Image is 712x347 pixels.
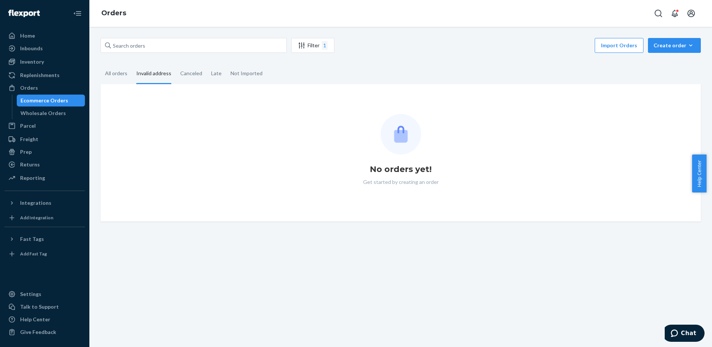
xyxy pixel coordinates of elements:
[381,114,421,155] img: Empty list
[292,41,334,50] div: Filter
[20,136,38,143] div: Freight
[4,146,85,158] a: Prep
[4,288,85,300] a: Settings
[4,82,85,94] a: Orders
[322,41,328,50] div: 1
[20,109,66,117] div: Wholesale Orders
[4,69,85,81] a: Replenishments
[4,159,85,171] a: Returns
[20,303,59,311] div: Talk to Support
[665,325,705,343] iframe: Opens a widget where you can chat to one of our agents
[20,199,51,207] div: Integrations
[4,301,85,313] button: Talk to Support
[4,248,85,260] a: Add Fast Tag
[648,38,701,53] button: Create order
[70,6,85,21] button: Close Navigation
[654,42,695,49] div: Create order
[20,328,56,336] div: Give Feedback
[101,38,287,53] input: Search orders
[291,38,334,53] button: Filter
[4,30,85,42] a: Home
[4,172,85,184] a: Reporting
[20,122,36,130] div: Parcel
[370,163,432,175] h1: No orders yet!
[4,56,85,68] a: Inventory
[684,6,699,21] button: Open account menu
[363,178,439,186] p: Get started by creating an order
[211,64,222,83] div: Late
[8,10,40,17] img: Flexport logo
[4,42,85,54] a: Inbounds
[4,120,85,132] a: Parcel
[4,197,85,209] button: Integrations
[20,148,32,156] div: Prep
[4,212,85,224] a: Add Integration
[20,58,44,66] div: Inventory
[667,6,682,21] button: Open notifications
[595,38,643,53] button: Import Orders
[20,32,35,39] div: Home
[4,313,85,325] a: Help Center
[20,290,41,298] div: Settings
[4,326,85,338] button: Give Feedback
[17,95,85,106] a: Ecommerce Orders
[20,316,50,323] div: Help Center
[105,64,127,83] div: All orders
[17,107,85,119] a: Wholesale Orders
[20,235,44,243] div: Fast Tags
[20,251,47,257] div: Add Fast Tag
[101,9,126,17] a: Orders
[20,97,68,104] div: Ecommerce Orders
[692,155,706,192] button: Help Center
[20,161,40,168] div: Returns
[4,233,85,245] button: Fast Tags
[95,3,132,24] ol: breadcrumbs
[20,84,38,92] div: Orders
[20,214,53,221] div: Add Integration
[136,64,171,84] div: Invalid address
[20,71,60,79] div: Replenishments
[180,64,202,83] div: Canceled
[20,45,43,52] div: Inbounds
[20,174,45,182] div: Reporting
[651,6,666,21] button: Open Search Box
[231,64,263,83] div: Not Imported
[4,133,85,145] a: Freight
